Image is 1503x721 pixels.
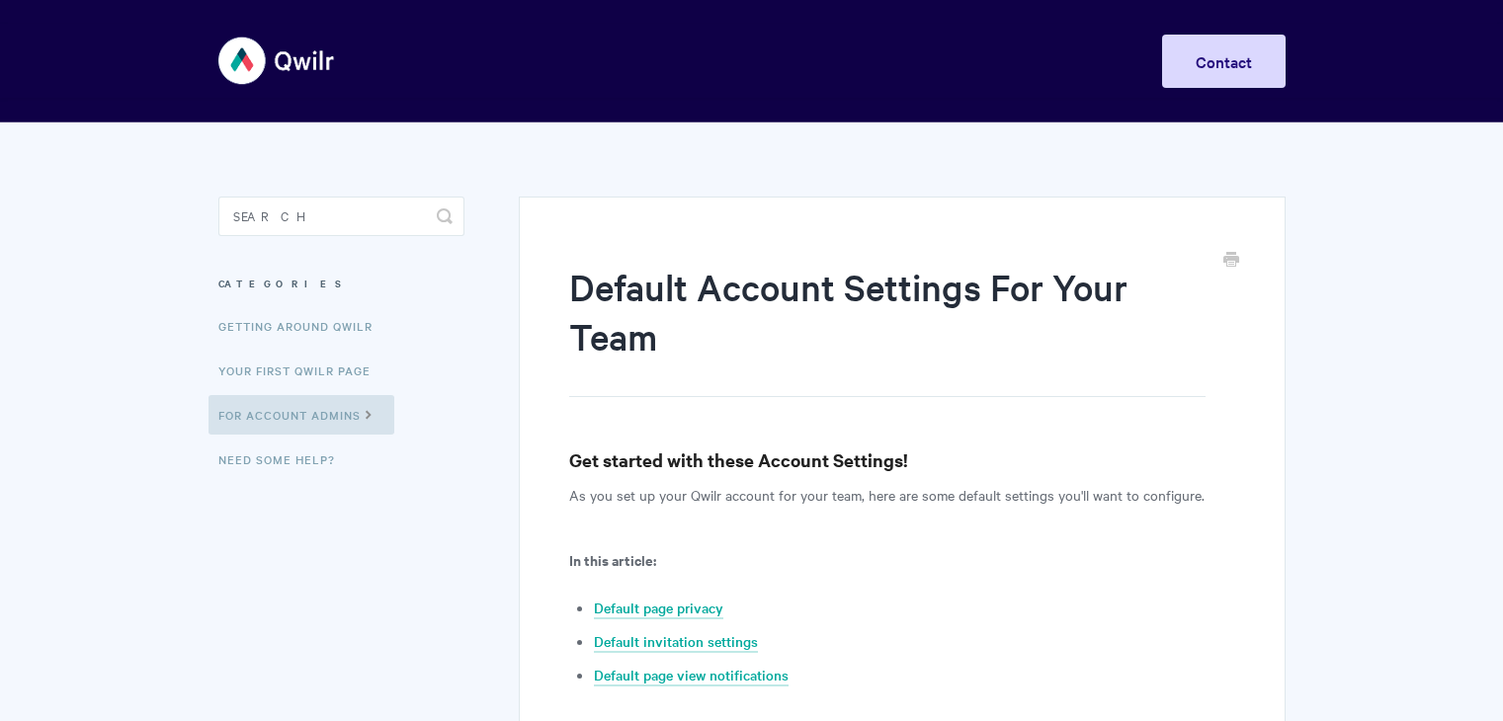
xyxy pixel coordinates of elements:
[594,631,758,653] a: Default invitation settings
[1162,35,1286,88] a: Contact
[569,262,1205,397] h1: Default Account Settings For Your Team
[218,306,387,346] a: Getting Around Qwilr
[594,598,723,619] a: Default page privacy
[569,446,1234,474] h3: Get started with these Account Settings!
[209,395,394,435] a: For Account Admins
[569,483,1234,507] p: As you set up your Qwilr account for your team, here are some default settings you'll want to con...
[218,197,464,236] input: Search
[594,665,789,686] a: Default page view notifications
[569,549,656,570] strong: In this article:
[218,24,336,98] img: Qwilr Help Center
[218,351,385,390] a: Your First Qwilr Page
[1223,250,1239,272] a: Print this Article
[218,266,464,301] h3: Categories
[218,440,350,479] a: Need Some Help?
